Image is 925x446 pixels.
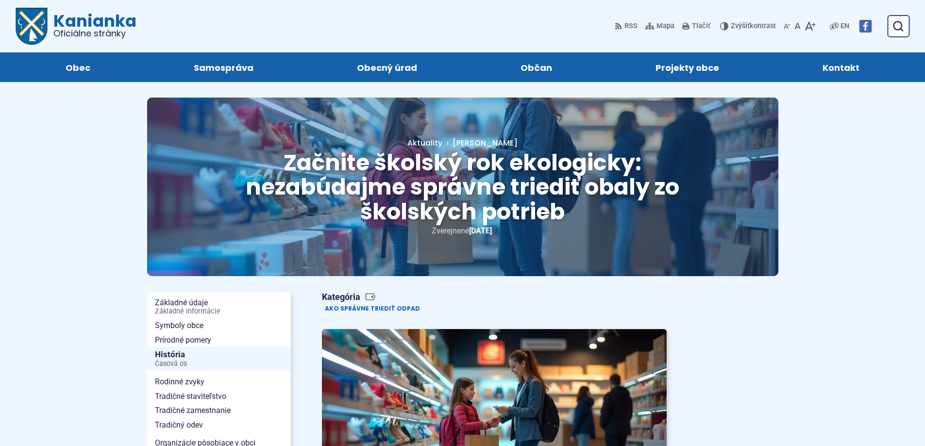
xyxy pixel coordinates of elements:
[803,16,818,36] button: Zväčšiť veľkosť písma
[692,22,710,31] span: Tlačiť
[643,16,676,36] a: Mapa
[155,308,283,315] span: Základné informácie
[479,52,594,82] a: Občan
[147,418,291,432] a: Tradičný odev
[147,403,291,418] a: Tradičné zamestnanie
[48,13,136,38] span: Kanianka
[151,52,295,82] a: Samospráva
[315,52,459,82] a: Obecný úrad
[357,52,417,82] span: Obecný úrad
[731,22,750,30] span: Zvýšiť
[147,318,291,333] a: Symboly obce
[178,224,747,237] p: Zverejnené .
[147,347,291,371] a: HistóriaČasová os
[16,8,136,45] a: Logo Kanianka, prejsť na domovskú stránku.
[246,147,679,227] span: Začnite školský rok ekologicky: nezabúdajme správne triediť obaly zo školských potrieb
[322,292,427,303] span: Kategória
[782,16,792,36] button: Zmenšiť veľkosť písma
[322,303,423,314] a: Ako správne triediť odpad
[614,52,761,82] a: Projekty obce
[781,52,902,82] a: Kontakt
[155,318,283,333] span: Symboly obce
[66,52,90,82] span: Obec
[155,296,283,318] span: Základné údaje
[720,16,778,36] button: Zvýšiťkontrast
[147,375,291,389] a: Rodinné zvyky
[469,226,492,235] span: [DATE]
[23,52,132,82] a: Obec
[147,389,291,404] a: Tradičné staviteľstvo
[859,20,872,33] img: Prejsť na Facebook stránku
[155,347,283,371] span: História
[731,22,776,31] span: kontrast
[839,20,851,32] a: EN
[53,29,136,38] span: Oficiálne stránky
[453,137,518,149] span: [PERSON_NAME]
[194,52,253,82] span: Samospráva
[155,360,283,368] span: Časová os
[155,333,283,347] span: Prírodné pomery
[823,52,859,82] span: Kontakt
[521,52,552,82] span: Občan
[155,403,283,418] span: Tradičné zamestnanie
[16,8,48,45] img: Prejsť na domovskú stránku
[407,137,442,149] a: Aktuality
[624,20,638,32] span: RSS
[155,389,283,404] span: Tradičné staviteľstvo
[147,296,291,318] a: Základné údajeZákladné informácie
[155,418,283,432] span: Tradičný odev
[442,137,518,149] a: [PERSON_NAME]
[841,20,849,32] span: EN
[656,20,674,32] span: Mapa
[656,52,719,82] span: Projekty obce
[155,375,283,389] span: Rodinné zvyky
[147,333,291,347] a: Prírodné pomery
[680,16,712,36] button: Tlačiť
[792,16,803,36] button: Nastaviť pôvodnú veľkosť písma
[615,16,639,36] a: RSS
